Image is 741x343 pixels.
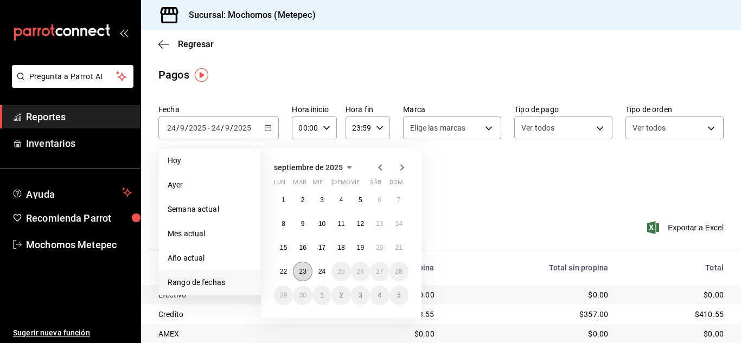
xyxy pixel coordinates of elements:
[168,155,252,166] span: Hoy
[337,268,344,275] abbr: 25 de septiembre de 2025
[211,124,221,132] input: --
[26,109,132,124] span: Reportes
[357,244,364,251] abbr: 19 de septiembre de 2025
[521,122,554,133] span: Ver todos
[370,214,389,234] button: 13 de septiembre de 2025
[331,286,350,305] button: 2 de octubre de 2025
[370,190,389,210] button: 6 de septiembre de 2025
[312,238,331,257] button: 17 de septiembre de 2025
[395,268,403,275] abbr: 28 de septiembre de 2025
[337,220,344,228] abbr: 11 de septiembre de 2025
[293,214,312,234] button: 9 de septiembre de 2025
[370,238,389,257] button: 20 de septiembre de 2025
[312,179,323,190] abbr: miércoles
[370,179,381,190] abbr: sábado
[293,286,312,305] button: 30 de septiembre de 2025
[331,214,350,234] button: 11 de septiembre de 2025
[370,286,389,305] button: 4 de octubre de 2025
[346,106,390,113] label: Hora fin
[359,292,362,299] abbr: 3 de octubre de 2025
[185,124,188,132] span: /
[299,292,306,299] abbr: 30 de septiembre de 2025
[389,190,408,210] button: 7 de septiembre de 2025
[280,244,287,251] abbr: 15 de septiembre de 2025
[320,292,324,299] abbr: 1 de octubre de 2025
[452,289,609,300] div: $0.00
[195,68,208,82] img: Tooltip marker
[625,263,724,272] div: Total
[208,124,210,132] span: -
[452,263,609,272] div: Total sin propina
[26,186,118,199] span: Ayuda
[410,122,465,133] span: Elige las marcas
[312,262,331,281] button: 24 de septiembre de 2025
[318,268,325,275] abbr: 24 de septiembre de 2025
[8,79,133,90] a: Pregunta a Parrot AI
[397,196,401,204] abbr: 7 de septiembre de 2025
[378,196,381,204] abbr: 6 de septiembre de 2025
[274,238,293,257] button: 15 de septiembre de 2025
[293,190,312,210] button: 2 de septiembre de 2025
[158,67,189,83] div: Pagos
[301,220,305,228] abbr: 9 de septiembre de 2025
[180,9,316,22] h3: Sucursal: Mochomos (Metepec)
[293,262,312,281] button: 23 de septiembre de 2025
[625,328,724,339] div: $0.00
[331,179,395,190] abbr: jueves
[312,190,331,210] button: 3 de septiembre de 2025
[331,190,350,210] button: 4 de septiembre de 2025
[119,28,128,37] button: open_drawer_menu
[301,196,305,204] abbr: 2 de septiembre de 2025
[397,292,401,299] abbr: 5 de octubre de 2025
[357,220,364,228] abbr: 12 de septiembre de 2025
[168,277,252,288] span: Rango de fechas
[331,238,350,257] button: 18 de septiembre de 2025
[230,124,233,132] span: /
[13,327,132,339] span: Sugerir nueva función
[452,328,609,339] div: $0.00
[299,244,306,251] abbr: 16 de septiembre de 2025
[158,328,333,339] div: AMEX
[158,106,279,113] label: Fecha
[389,262,408,281] button: 28 de septiembre de 2025
[292,106,336,113] label: Hora inicio
[299,268,306,275] abbr: 23 de septiembre de 2025
[403,106,501,113] label: Marca
[180,124,185,132] input: --
[26,136,132,151] span: Inventarios
[351,214,370,234] button: 12 de septiembre de 2025
[376,268,383,275] abbr: 27 de septiembre de 2025
[337,244,344,251] abbr: 18 de septiembre de 2025
[649,221,724,234] button: Exportar a Excel
[351,286,370,305] button: 3 de octubre de 2025
[625,309,724,320] div: $410.55
[168,253,252,264] span: Año actual
[178,39,214,49] span: Regresar
[633,122,666,133] span: Ver todos
[221,124,224,132] span: /
[188,124,207,132] input: ----
[514,106,612,113] label: Tipo de pago
[225,124,230,132] input: --
[351,190,370,210] button: 5 de septiembre de 2025
[282,220,285,228] abbr: 8 de septiembre de 2025
[274,262,293,281] button: 22 de septiembre de 2025
[625,289,724,300] div: $0.00
[331,262,350,281] button: 25 de septiembre de 2025
[158,39,214,49] button: Regresar
[452,309,609,320] div: $357.00
[282,196,285,204] abbr: 1 de septiembre de 2025
[340,292,343,299] abbr: 2 de octubre de 2025
[350,328,435,339] div: $0.00
[320,196,324,204] abbr: 3 de septiembre de 2025
[351,238,370,257] button: 19 de septiembre de 2025
[312,286,331,305] button: 1 de octubre de 2025
[274,214,293,234] button: 8 de septiembre de 2025
[274,161,356,174] button: septiembre de 2025
[29,71,117,82] span: Pregunta a Parrot AI
[168,228,252,240] span: Mes actual
[357,268,364,275] abbr: 26 de septiembre de 2025
[26,237,132,252] span: Mochomos Metepec
[233,124,252,132] input: ----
